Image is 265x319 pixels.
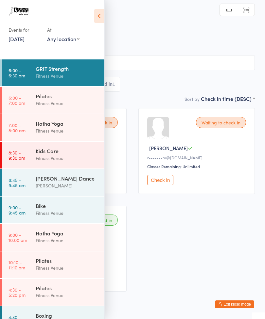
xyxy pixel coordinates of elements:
div: r•••••••m@[DOMAIN_NAME] [147,155,248,160]
button: Exit kiosk mode [215,300,254,308]
time: 6:00 - 7:00 am [9,95,25,105]
div: Fitness Venue [36,154,99,162]
a: 9:00 -9:45 amBikeFitness Venue [2,197,104,223]
button: Check in [147,175,173,185]
span: Group Fitness [10,43,255,50]
div: Fitness Venue [36,100,99,107]
a: 8:30 -9:30 amKids CareFitness Venue [2,142,104,168]
div: Any location [47,35,79,42]
a: 4:30 -5:20 pmPilatesFitness Venue [2,279,104,306]
time: 8:30 - 9:30 am [9,150,25,160]
h2: GRIT Strength Check-in [10,16,255,27]
div: 1 [113,82,115,87]
a: 10:10 -11:10 amPilatesFitness Venue [2,251,104,278]
div: Hatha Yoga [36,230,99,237]
img: Fitness Venue Whitsunday [7,5,31,18]
input: Search [10,55,255,70]
div: Boxing [36,312,99,319]
div: Check in time (DESC) [201,95,255,102]
time: 7:00 - 8:00 am [9,122,26,133]
div: [PERSON_NAME] Dance [36,175,99,182]
a: 6:00 -7:00 amPilatesFitness Venue [2,87,104,114]
div: Fitness Venue [36,292,99,299]
div: Fitness Venue [36,209,99,217]
div: Classes Remaining: Unlimited [147,164,248,169]
time: 6:00 - 6:30 am [9,68,25,78]
a: 9:00 -10:00 amHatha YogaFitness Venue [2,224,104,251]
div: At [47,24,79,35]
a: 7:00 -8:00 amHatha YogaFitness Venue [2,114,104,141]
div: Pilates [36,92,99,100]
div: [PERSON_NAME] [36,182,99,189]
span: [DATE] 6:00am [10,30,245,37]
time: 4:30 - 5:20 pm [9,287,26,297]
time: 8:45 - 9:45 am [9,177,26,188]
div: Pilates [36,284,99,292]
div: Pilates [36,257,99,264]
div: Fitness Venue [36,264,99,272]
div: Kids Care [36,147,99,154]
a: 8:45 -9:45 am[PERSON_NAME] Dance[PERSON_NAME] [2,169,104,196]
label: Sort by [185,96,200,102]
div: Hatha Yoga [36,120,99,127]
span: Fitness Venue [10,37,245,43]
div: Bike [36,202,99,209]
div: Fitness Venue [36,237,99,244]
div: Events for [9,24,41,35]
time: 9:00 - 9:45 am [9,205,26,215]
a: [DATE] [9,35,25,42]
a: 6:00 -6:30 amGRIT StrengthFitness Venue [2,59,104,86]
div: Fitness Venue [36,127,99,135]
div: Fitness Venue [36,72,99,80]
div: GRIT Strength [36,65,99,72]
span: [PERSON_NAME] [149,145,188,152]
time: 9:00 - 10:00 am [9,232,27,243]
div: Waiting to check in [196,117,246,128]
time: 10:10 - 11:10 am [9,260,25,270]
